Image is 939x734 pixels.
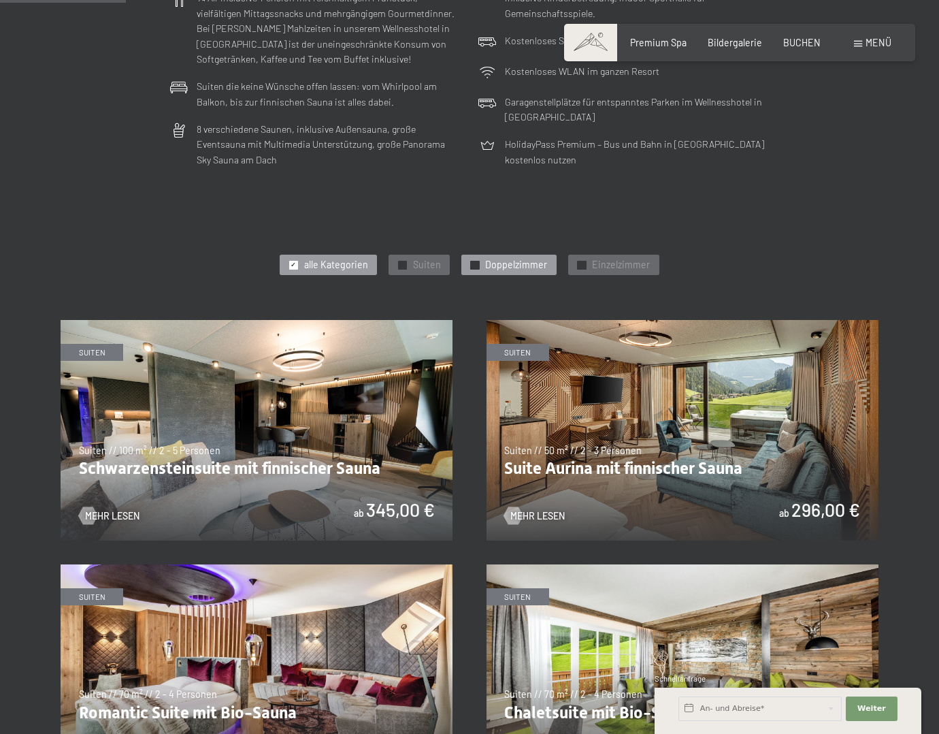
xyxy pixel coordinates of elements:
span: alle Kategorien [304,258,368,272]
a: Schwarzensteinsuite mit finnischer Sauna [61,320,452,328]
span: ✓ [399,261,405,269]
button: Weiter [846,697,897,721]
p: Kostenloses WLAN im ganzen Resort [505,64,659,80]
a: BUCHEN [783,37,821,48]
span: Suiten [413,258,441,272]
a: Bildergalerie [708,37,762,48]
a: Premium Spa [630,37,687,48]
span: ✓ [579,261,584,269]
a: Chaletsuite mit Bio-Sauna [487,564,878,572]
a: Mehr Lesen [504,509,565,523]
a: Romantic Suite mit Bio-Sauna [61,564,452,572]
span: Einzelzimmer [592,258,650,272]
span: ✓ [291,261,296,269]
a: Suite Aurina mit finnischer Sauna [487,320,878,328]
span: ✓ [472,261,478,269]
span: Mehr Lesen [85,509,139,523]
img: Suite Aurina mit finnischer Sauna [487,320,878,541]
span: Weiter [857,703,886,714]
a: Mehr Lesen [79,509,139,523]
span: Menü [866,37,891,48]
p: 8 verschiedene Saunen, inklusive Außensauna, große Eventsauna mit Multimedia Unterstützung, große... [197,122,461,168]
span: Mehr Lesen [510,509,565,523]
p: Garagenstellplätze für entspanntes Parken im Wellnesshotel in [GEOGRAPHIC_DATA] [505,95,769,125]
p: HolidayPass Premium – Bus und Bahn in [GEOGRAPHIC_DATA] kostenlos nutzen [505,137,769,167]
span: Doppelzimmer [485,258,547,272]
span: Schnellanfrage [655,674,706,683]
p: Suiten die keine Wünsche offen lassen: vom Whirlpool am Balkon, bis zur finnischen Sauna ist alle... [197,79,461,110]
p: Kostenloses Ski- und Wandershuttle [505,33,656,49]
img: Schwarzensteinsuite mit finnischer Sauna [61,320,452,541]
